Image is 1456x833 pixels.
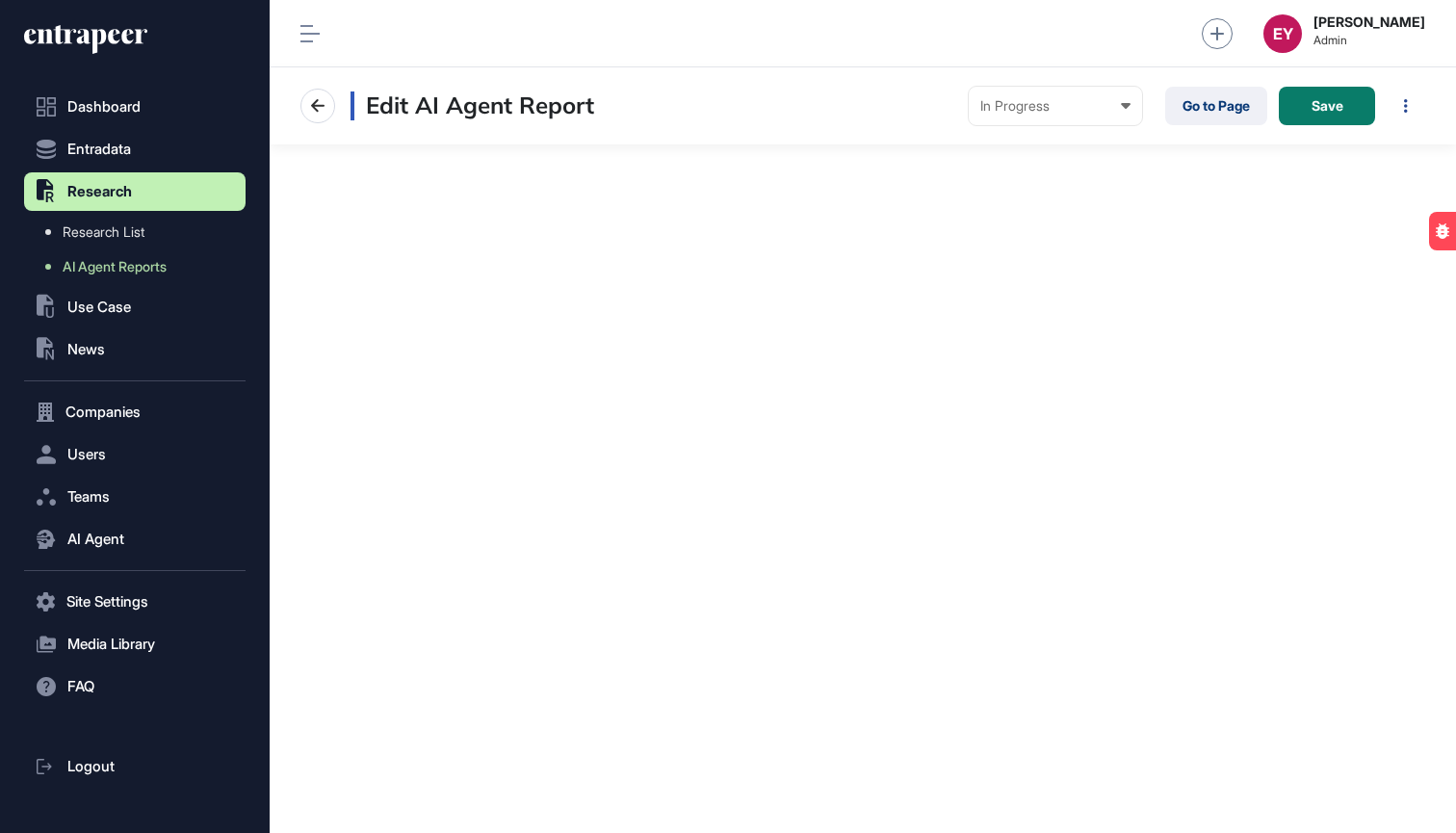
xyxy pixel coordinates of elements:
[1313,14,1425,30] strong: [PERSON_NAME]
[24,130,246,169] button: Entradata
[24,625,246,664] button: Media Library
[24,478,246,516] button: Teams
[67,759,115,774] span: Logout
[67,637,155,652] span: Media Library
[24,583,246,621] button: Site Settings
[63,259,167,274] span: AI Agent Reports
[67,342,105,357] span: News
[67,184,132,199] span: Research
[66,594,148,610] span: Site Settings
[67,99,141,115] span: Dashboard
[24,520,246,559] button: AI Agent
[1165,87,1267,125] a: Go to Page
[67,299,131,315] span: Use Case
[34,215,246,249] a: Research List
[67,142,131,157] span: Entradata
[24,88,246,126] a: Dashboard
[67,489,110,505] span: Teams
[67,447,106,462] span: Users
[24,435,246,474] button: Users
[24,172,246,211] button: Research
[24,393,246,431] button: Companies
[980,98,1131,114] div: In Progress
[67,532,124,547] span: AI Agent
[65,404,141,420] span: Companies
[1313,34,1425,47] span: Admin
[24,747,246,786] a: Logout
[24,288,246,326] button: Use Case
[63,224,144,240] span: Research List
[24,330,246,369] button: News
[1279,87,1375,125] button: Save
[24,667,246,706] button: FAQ
[34,249,246,284] a: AI Agent Reports
[351,91,594,120] h3: Edit AI Agent Report
[1312,99,1343,113] span: Save
[1263,14,1302,53] button: EY
[67,679,94,694] span: FAQ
